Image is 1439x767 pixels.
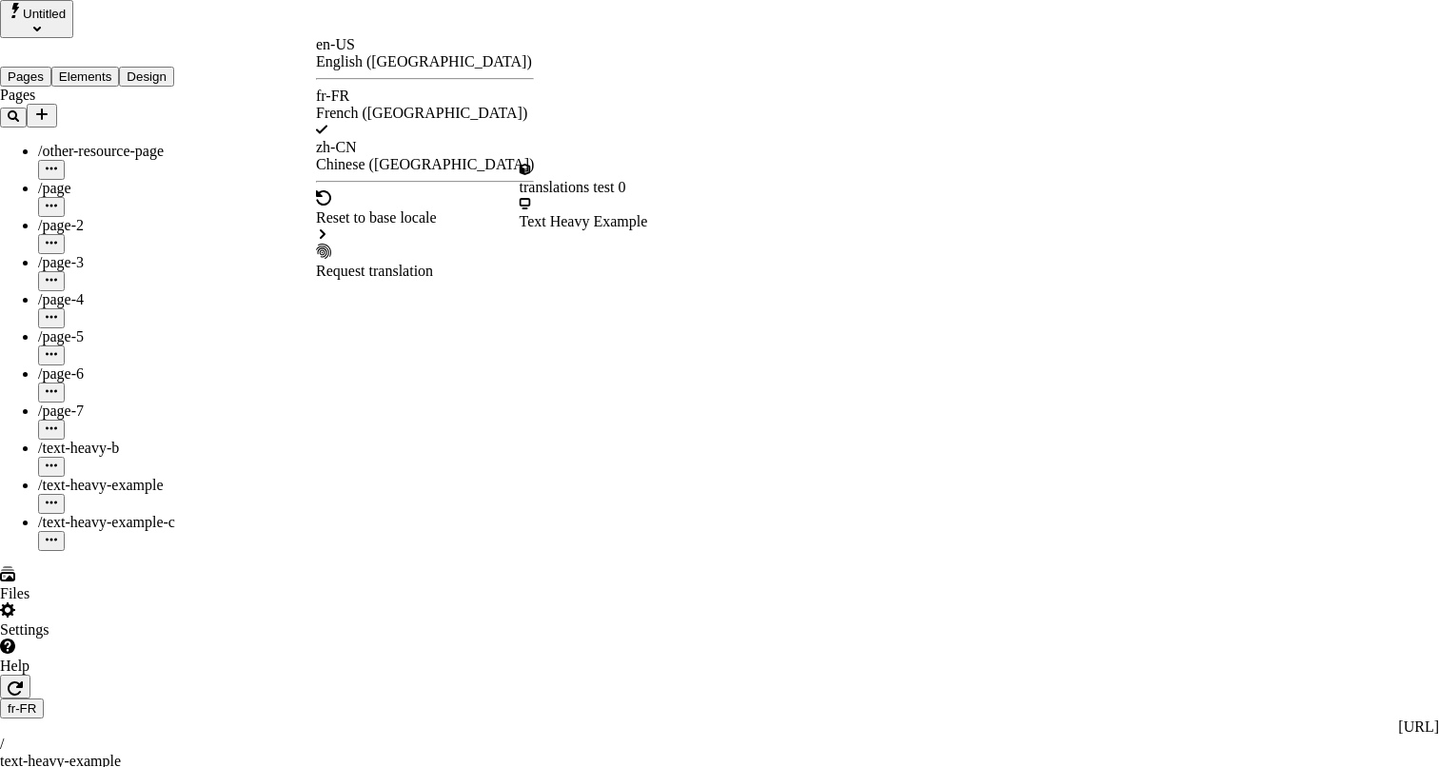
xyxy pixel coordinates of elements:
div: translations test 0 [520,179,648,196]
div: French ([GEOGRAPHIC_DATA]) [316,105,534,122]
div: Reset to base locale [316,209,534,226]
p: Cookie Test Route [8,15,278,32]
div: Request translation [316,263,534,280]
div: Text Heavy Example [520,213,648,230]
div: zh-CN [316,139,534,156]
div: fr-FR [316,88,534,105]
div: Open locale picker [316,36,534,280]
div: English ([GEOGRAPHIC_DATA]) [316,53,534,70]
div: Chinese ([GEOGRAPHIC_DATA]) [316,156,534,173]
div: en-US [316,36,534,53]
